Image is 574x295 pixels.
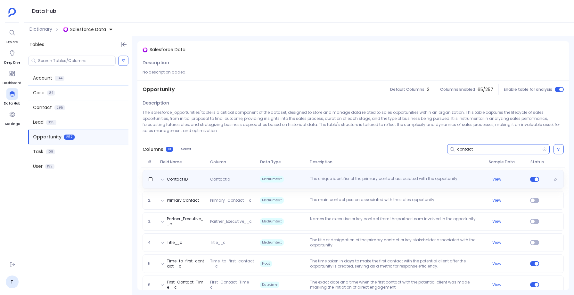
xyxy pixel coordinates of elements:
[492,219,501,224] button: View
[551,175,560,184] button: Edit
[260,282,279,288] span: Datetime
[143,100,169,106] span: Description
[33,75,52,82] span: Account
[260,239,284,246] span: Mediumtext
[150,46,185,53] span: Salesforce Data
[33,89,45,96] span: Case
[54,105,65,110] span: 295
[33,119,44,126] span: Lead
[62,24,114,35] button: Salesforce Data
[158,159,208,165] span: Field Name
[208,259,258,269] span: Time_to_first_contact__c
[5,109,20,127] a: Settings
[492,177,501,182] button: View
[307,197,486,204] p: The main contact person associated with the sales opportunity.
[4,101,20,106] span: Data Hub
[167,240,182,245] button: Title__c
[307,237,486,248] p: The title or designation of the primary contact or key stakeholder associated with the opportunity.
[143,47,148,52] img: singlestore.svg
[64,135,75,140] span: 257
[145,282,158,287] span: 6.
[6,40,18,45] span: Explore
[390,87,424,92] span: Default Columns
[46,149,55,154] span: 109
[486,159,528,165] span: Sample Data
[33,104,52,111] span: Contact
[145,219,158,224] span: 3.
[119,40,128,49] button: Hide Tables
[143,69,564,75] p: No description added.
[145,159,158,165] span: #
[47,90,55,96] span: 84
[492,282,501,287] button: View
[260,218,284,225] span: Mediumtext
[63,27,68,32] img: singlestore.svg
[208,240,258,245] span: Title__c
[70,26,106,33] span: Salesforce Data
[177,145,195,153] button: Select
[29,26,52,33] span: Dictionary
[6,27,18,45] a: Explore
[478,86,493,93] span: 65 / 257
[258,159,307,165] span: Data Type
[504,87,552,92] span: Enable table for analysis
[492,198,501,203] button: View
[145,198,158,203] span: 2.
[208,280,258,290] span: First_Contact_Time__c
[167,177,188,182] button: Contact ID
[4,47,20,65] a: Deep Dive
[307,176,486,182] p: The unique identifier of the primary contact associated with the opportunity.
[33,163,43,170] span: User
[167,280,205,290] button: First_Contact_Time__c
[167,198,199,203] button: Primary Contact
[143,59,169,66] span: Description
[492,240,501,245] button: View
[307,216,486,227] p: Names the executive or key contact from the partner team involved in the opportunity.
[4,88,20,106] a: Data Hub
[208,159,258,165] span: Column
[46,120,56,125] span: 325
[427,86,430,93] span: 3
[32,7,56,16] h1: Data Hub
[33,148,43,155] span: Task
[307,280,486,290] p: The exact date and time when the first contact with the potential client was made, marking the in...
[5,121,20,127] span: Settings
[143,109,564,134] p: The 'salesforce_opportunities' table is a critical component of the dataset, designed to store an...
[55,76,64,81] span: 344
[24,36,132,53] div: Tables
[492,261,501,266] button: View
[440,87,475,92] span: Columns Enabled
[208,198,258,203] span: Primary_Contact__c
[260,260,272,267] span: Float
[33,134,61,140] span: Opportunity
[307,259,486,269] p: The time taken in days to make the first contact with the potential client after the opportunity ...
[307,159,486,165] span: Description
[38,58,115,63] input: Search Tables/Columns
[45,164,54,169] span: 192
[260,176,284,182] span: Mediumtext
[145,240,158,245] span: 4.
[3,68,21,86] a: Dashboard
[208,219,258,224] span: Partner_Executive__c
[145,261,158,266] span: 5.
[260,197,284,204] span: Mediumtext
[167,216,205,227] button: Partner_Executive__c
[457,147,542,152] input: Search Columns
[528,159,545,165] span: Status
[4,60,20,65] span: Deep Dive
[8,8,16,17] img: petavue logo
[208,177,258,182] span: ContactId
[167,259,205,269] button: Time_to_first_contact__c
[3,81,21,86] span: Dashboard
[143,146,163,153] span: Columns
[6,276,19,288] a: T
[143,86,175,93] span: Opportunity
[166,147,173,152] span: 10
